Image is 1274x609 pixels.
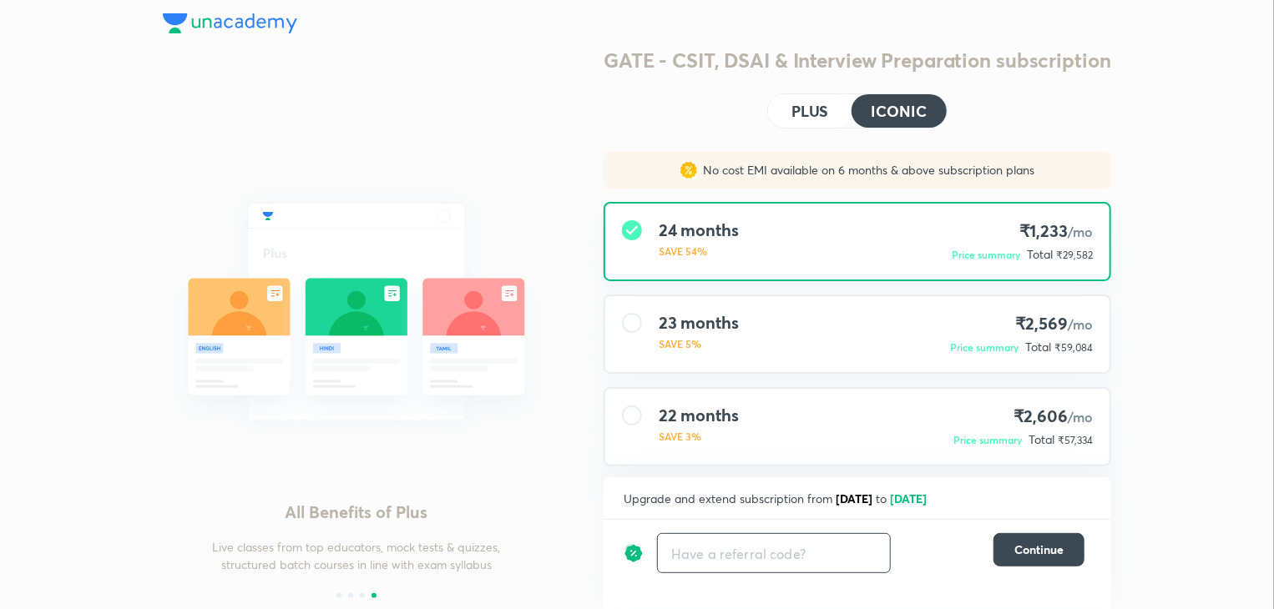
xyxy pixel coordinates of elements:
[659,313,739,333] h4: 23 months
[680,162,697,179] img: sales discount
[1014,541,1064,558] span: Continue
[659,429,739,444] p: SAVE 3%
[768,94,852,128] button: PLUS
[658,534,890,573] input: Have a referral code?
[890,491,927,506] span: [DATE]
[1068,315,1093,333] span: /mo
[604,47,1111,73] h3: GATE - CSIT, DSAI & Interview Preparation subscription
[659,244,739,259] p: SAVE 54%
[1056,249,1093,261] span: ₹29,582
[950,340,1019,355] h6: Price summary
[953,405,1093,428] h4: ₹2,606
[1054,341,1093,354] span: ₹59,084
[163,13,297,33] img: Company Logo
[624,533,644,573] img: discount
[1058,434,1093,446] span: ₹57,334
[791,103,828,118] h4: PLUS
[1029,431,1054,448] p: Total
[211,538,502,573] p: Live classes from top educators, mock tests & quizzes, structured batch courses in line with exam...
[1027,246,1053,263] p: Total
[952,247,1020,262] h6: Price summary
[163,500,550,525] h4: All Benefits of Plus
[624,491,930,506] span: Upgrade and extend subscription from to
[1068,223,1093,240] span: /mo
[952,220,1093,243] h4: ₹1,233
[852,94,947,128] button: ICONIC
[163,167,550,457] img: daily_live_classes_be8fa5af21.svg
[659,405,739,425] h4: 22 months
[1025,339,1051,355] p: Total
[659,336,739,351] p: SAVE 5%
[872,103,927,118] h4: ICONIC
[590,480,1125,493] p: To be paid as a one-time payment
[993,533,1084,566] button: Continue
[836,491,872,506] span: [DATE]
[659,220,739,240] h4: 24 months
[953,432,1022,447] h6: Price summary
[697,162,1035,179] p: No cost EMI available on 6 months & above subscription plans
[1068,408,1093,425] span: /mo
[950,313,1093,335] h4: ₹2,569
